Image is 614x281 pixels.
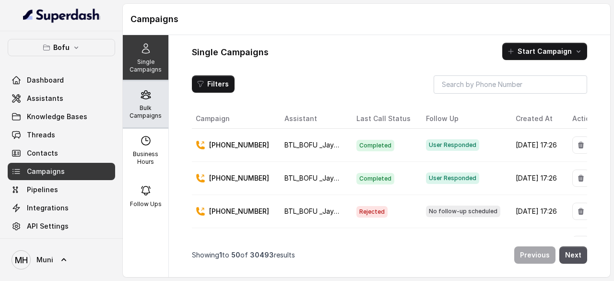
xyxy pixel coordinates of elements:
[192,241,587,269] nav: Pagination
[8,39,115,56] button: Bofu
[508,195,565,228] td: [DATE] 17:26
[8,108,115,125] a: Knowledge Bases
[8,218,115,235] a: API Settings
[231,251,240,259] span: 50
[508,109,565,129] th: Created At
[356,173,394,184] span: Completed
[508,129,565,162] td: [DATE] 17:26
[192,75,235,93] button: Filters
[356,140,394,151] span: Completed
[192,45,269,60] h1: Single Campaigns
[514,246,555,264] button: Previous
[27,75,64,85] span: Dashboard
[53,42,70,53] p: Bofu
[27,112,87,122] span: Knowledge Bases
[284,207,352,215] span: BTL_BOFU _Jaynagar
[8,199,115,217] a: Integrations
[27,130,55,140] span: Threads
[250,251,274,259] span: 30493
[127,150,165,166] p: Business Hours
[284,141,352,149] span: BTL_BOFU _Jaynagar
[8,181,115,198] a: Pipelines
[130,200,162,208] p: Follow Ups
[192,109,277,129] th: Campaign
[27,221,69,231] span: API Settings
[426,172,479,184] span: User Responded
[8,236,115,253] a: Voices Library
[426,206,500,217] span: No follow-up scheduled
[15,255,28,265] text: MH
[284,174,352,182] span: BTL_BOFU _Jaynagar
[502,43,587,60] button: Start Campaign
[209,173,269,183] p: [PHONE_NUMBER]
[27,203,69,213] span: Integrations
[8,126,115,144] a: Threads
[27,94,63,103] span: Assistants
[209,207,269,216] p: [PHONE_NUMBER]
[27,185,58,195] span: Pipelines
[209,140,269,150] p: [PHONE_NUMBER]
[349,109,418,129] th: Last Call Status
[559,246,587,264] button: Next
[508,162,565,195] td: [DATE] 17:26
[219,251,222,259] span: 1
[565,109,598,129] th: Action
[8,90,115,107] a: Assistants
[23,8,100,23] img: light.svg
[8,163,115,180] a: Campaigns
[36,255,53,265] span: Muni
[8,246,115,273] a: Muni
[277,109,349,129] th: Assistant
[508,228,565,261] td: [DATE] 17:26
[127,104,165,120] p: Bulk Campaigns
[434,75,587,94] input: Search by Phone Number
[192,250,295,260] p: Showing to of results
[127,58,165,73] p: Single Campaigns
[418,109,508,129] th: Follow Up
[8,145,115,162] a: Contacts
[426,139,479,151] span: User Responded
[356,206,388,218] span: Rejected
[8,72,115,89] a: Dashboard
[27,167,65,176] span: Campaigns
[27,148,58,158] span: Contacts
[130,12,602,27] h1: Campaigns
